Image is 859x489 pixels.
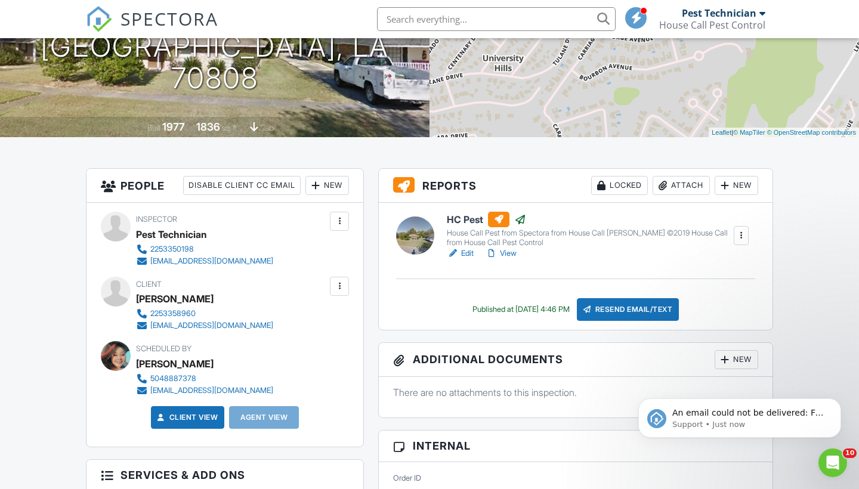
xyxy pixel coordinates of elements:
[709,128,859,138] div: |
[712,129,731,136] a: Leaflet
[843,448,857,458] span: 10
[196,120,220,133] div: 1836
[136,385,273,397] a: [EMAIL_ADDRESS][DOMAIN_NAME]
[150,309,196,318] div: 2253358960
[222,123,239,132] span: sq. ft.
[150,374,196,383] div: 5048887378
[136,308,273,320] a: 2253358960
[136,373,273,385] a: 5048887378
[591,176,648,195] div: Locked
[136,320,273,332] a: [EMAIL_ADDRESS][DOMAIN_NAME]
[150,244,194,254] div: 2253350198
[150,386,273,395] div: [EMAIL_ADDRESS][DOMAIN_NAME]
[136,280,162,289] span: Client
[379,343,773,377] h3: Additional Documents
[120,6,218,31] span: SPECTORA
[767,129,856,136] a: © OpenStreetMap contributors
[150,256,273,266] div: [EMAIL_ADDRESS][DOMAIN_NAME]
[715,176,758,195] div: New
[136,290,214,308] div: [PERSON_NAME]
[136,255,273,267] a: [EMAIL_ADDRESS][DOMAIN_NAME]
[183,176,301,195] div: Disable Client CC Email
[447,228,733,247] div: House Call Pest from Spectora from House Call [PERSON_NAME] ©2019 House Call from House Call Pest...
[486,247,517,259] a: View
[393,386,758,399] p: There are no attachments to this inspection.
[86,6,112,32] img: The Best Home Inspection Software - Spectora
[86,169,363,203] h3: People
[733,129,765,136] a: © MapTiler
[379,169,773,203] h3: Reports
[155,411,218,423] a: Client View
[305,176,349,195] div: New
[715,350,758,369] div: New
[136,344,191,353] span: Scheduled By
[260,123,273,132] span: slab
[818,448,847,477] iframe: Intercom live chat
[136,215,177,224] span: Inspector
[147,123,160,132] span: Built
[86,16,218,41] a: SPECTORA
[447,212,733,247] a: HC Pest House Call Pest from Spectora from House Call [PERSON_NAME] ©2019 House Call from House C...
[379,431,773,462] h3: Internal
[659,19,765,31] div: House Call Pest Control
[653,176,710,195] div: Attach
[162,120,185,133] div: 1977
[136,243,273,255] a: 2253350198
[136,355,214,373] div: [PERSON_NAME]
[682,7,756,19] div: Pest Technician
[136,225,207,243] div: Pest Technician
[577,298,679,321] div: Resend Email/Text
[447,212,733,227] h6: HC Pest
[393,473,421,484] label: Order ID
[620,373,859,457] iframe: Intercom notifications message
[377,7,616,31] input: Search everything...
[472,305,570,314] div: Published at [DATE] 4:46 PM
[150,321,273,330] div: [EMAIL_ADDRESS][DOMAIN_NAME]
[447,247,474,259] a: Edit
